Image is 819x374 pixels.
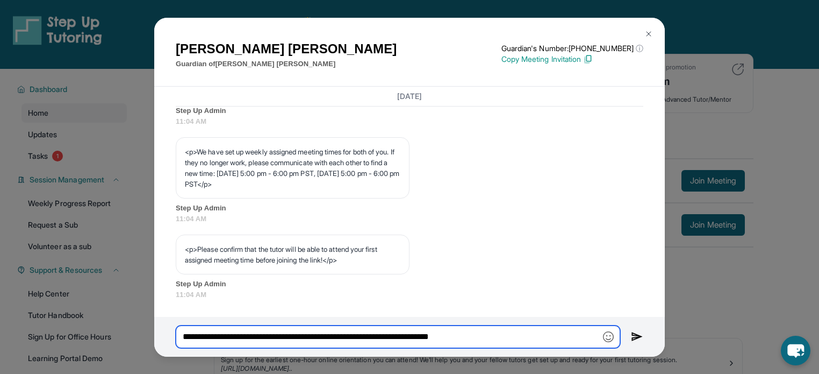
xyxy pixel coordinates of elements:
[176,105,643,116] span: Step Up Admin
[176,39,397,59] h1: [PERSON_NAME] [PERSON_NAME]
[176,91,643,102] h3: [DATE]
[176,290,643,300] span: 11:04 AM
[603,331,614,342] img: Emoji
[185,146,400,189] p: <p>We have set up weekly assigned meeting times for both of you. If they no longer work, please c...
[781,336,810,365] button: chat-button
[185,244,400,265] p: <p>Please confirm that the tutor will be able to attend your first assigned meeting time before j...
[636,43,643,54] span: ⓘ
[176,214,643,224] span: 11:04 AM
[176,59,397,69] p: Guardian of [PERSON_NAME] [PERSON_NAME]
[501,54,643,65] p: Copy Meeting Invitation
[176,279,643,290] span: Step Up Admin
[501,43,643,54] p: Guardian's Number: [PHONE_NUMBER]
[644,30,653,38] img: Close Icon
[176,116,643,127] span: 11:04 AM
[631,330,643,343] img: Send icon
[176,203,643,214] span: Step Up Admin
[583,54,593,64] img: Copy Icon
